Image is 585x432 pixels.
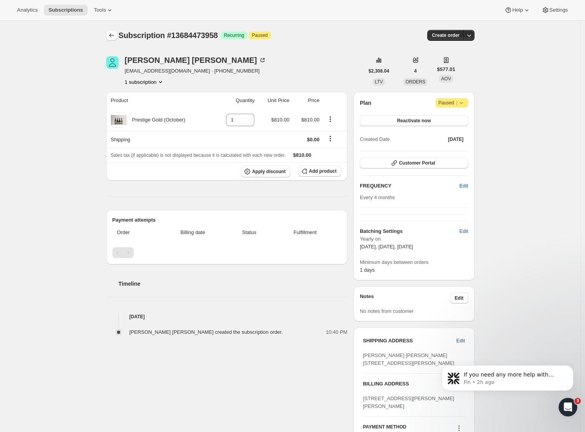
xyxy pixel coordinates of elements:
[443,134,468,145] button: [DATE]
[438,99,465,107] span: Paused
[360,244,413,250] span: [DATE], [DATE], [DATE]
[459,227,468,235] span: Edit
[106,313,348,321] h4: [DATE]
[363,337,456,345] h3: SHIPPING ADDRESS
[455,295,464,301] span: Edit
[126,116,185,124] div: Prestige Gold (October)
[129,329,283,335] span: [PERSON_NAME] [PERSON_NAME] created the subscription order.
[125,78,164,86] button: Product actions
[360,182,459,190] h2: FREQUENCY
[456,337,465,345] span: Edit
[271,117,290,123] span: $810.00
[441,76,451,82] span: AOV
[230,229,269,236] span: Status
[125,67,266,75] span: [EMAIL_ADDRESS][DOMAIN_NAME] · [PHONE_NUMBER]
[106,131,214,148] th: Shipping
[512,7,523,13] span: Help
[360,267,374,273] span: 1 days
[549,7,568,13] span: Settings
[575,398,581,404] span: 3
[363,380,465,388] h3: BILLING ADDRESS
[432,32,459,38] span: Create order
[224,32,244,38] span: Recurring
[360,293,450,304] h3: Notes
[456,100,457,106] span: |
[360,135,390,143] span: Created Date
[326,328,348,336] span: 10:40 PM
[106,30,117,41] button: Subscriptions
[430,349,585,411] iframe: Intercom notifications message
[307,137,320,142] span: $0.00
[448,136,464,142] span: [DATE]
[161,229,225,236] span: Billing date
[119,31,218,40] span: Subscription #13684473958
[12,5,42,16] button: Analytics
[427,30,464,41] button: Create order
[360,99,371,107] h2: Plan
[360,308,414,314] span: No notes from customer
[298,166,341,177] button: Add product
[414,68,417,74] span: 4
[455,180,473,192] button: Edit
[112,224,159,241] th: Order
[48,7,83,13] span: Subscriptions
[360,259,468,266] span: Minimum days between orders
[399,160,435,166] span: Customer Portal
[455,225,473,238] button: Edit
[375,79,383,85] span: LTV
[409,66,421,76] button: 4
[292,92,322,109] th: Price
[274,229,337,236] span: Fulfillment
[112,247,342,258] nav: Pagination
[452,335,469,347] button: Edit
[360,158,468,168] button: Customer Portal
[44,5,88,16] button: Subscriptions
[106,92,214,109] th: Product
[309,168,337,174] span: Add product
[397,118,431,124] span: Reactivate now
[324,115,337,123] button: Product actions
[324,134,337,143] button: Shipping actions
[252,32,268,38] span: Paused
[559,398,577,416] iframe: Intercom live chat
[363,352,454,366] span: [PERSON_NAME] [PERSON_NAME] [STREET_ADDRESS][PERSON_NAME]
[111,153,286,158] span: Sales tax (if applicable) is not displayed because it is calculated with each new order.
[257,92,292,109] th: Unit Price
[500,5,535,16] button: Help
[360,227,459,235] h6: Batching Settings
[293,152,311,158] span: $810.00
[360,115,468,126] button: Reactivate now
[360,194,395,200] span: Every 4 months
[301,117,319,123] span: $810.00
[360,235,468,243] span: Yearly on
[459,182,468,190] span: Edit
[17,7,38,13] span: Analytics
[94,7,106,13] span: Tools
[450,293,468,304] button: Edit
[106,56,119,69] span: Hugo Rittson Thomas
[214,92,257,109] th: Quantity
[364,66,394,76] button: $2,308.04
[125,56,266,64] div: [PERSON_NAME] [PERSON_NAME]
[89,5,118,16] button: Tools
[363,396,454,409] span: [STREET_ADDRESS][PERSON_NAME][PERSON_NAME]
[241,166,290,177] button: Apply discount
[369,68,389,74] span: $2,308.04
[252,168,286,175] span: Apply discount
[406,79,425,85] span: ORDERS
[112,216,342,224] h2: Payment attempts
[537,5,573,16] button: Settings
[119,280,348,288] h2: Timeline
[437,66,455,73] span: $577.01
